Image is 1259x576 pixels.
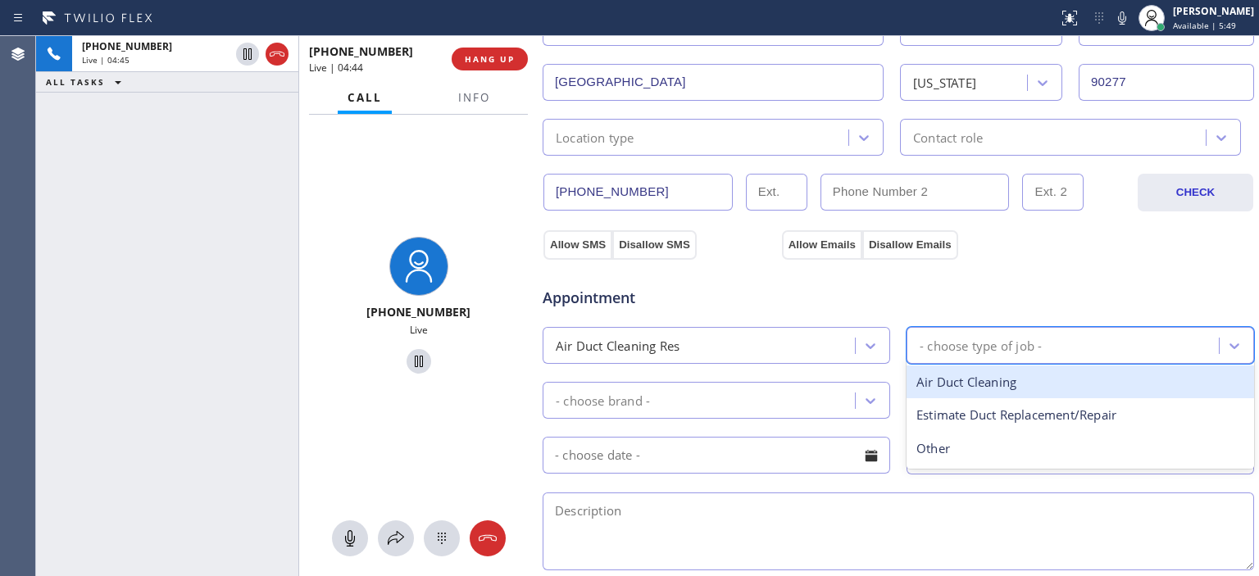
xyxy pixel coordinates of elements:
[448,82,500,114] button: Info
[378,520,414,556] button: Open directory
[543,230,612,260] button: Allow SMS
[46,76,105,88] span: ALL TASKS
[782,230,862,260] button: Allow Emails
[820,174,1010,211] input: Phone Number 2
[1173,20,1236,31] span: Available | 5:49
[1079,64,1254,101] input: ZIP
[410,323,428,337] span: Live
[348,90,382,105] span: Call
[236,43,259,66] button: Hold Customer
[458,90,490,105] span: Info
[913,128,983,147] div: Contact role
[424,520,460,556] button: Open dialpad
[746,174,807,211] input: Ext.
[36,72,138,92] button: ALL TASKS
[907,432,1254,465] div: Other
[543,437,890,474] input: - choose date -
[82,39,172,53] span: [PHONE_NUMBER]
[407,349,431,374] button: Hold Customer
[543,64,884,101] input: City
[556,336,679,355] div: Air Duct Cleaning Res
[543,287,778,309] span: Appointment
[366,304,470,320] span: [PHONE_NUMBER]
[907,398,1254,432] div: Estimate Duct Replacement/Repair
[920,336,1042,355] div: - choose type of job -
[913,73,976,92] div: [US_STATE]
[309,61,363,75] span: Live | 04:44
[452,48,528,70] button: HANG UP
[338,82,392,114] button: Call
[1173,4,1254,18] div: [PERSON_NAME]
[862,230,958,260] button: Disallow Emails
[1138,174,1253,211] button: CHECK
[1022,174,1084,211] input: Ext. 2
[332,520,368,556] button: Mute
[266,43,289,66] button: Hang up
[1111,7,1134,29] button: Mute
[543,174,733,211] input: Phone Number
[82,54,130,66] span: Live | 04:45
[612,230,697,260] button: Disallow SMS
[907,365,1254,399] div: Air Duct Cleaning
[556,128,634,147] div: Location type
[470,520,506,556] button: Hang up
[465,53,515,65] span: HANG UP
[556,391,650,410] div: - choose brand -
[309,43,413,59] span: [PHONE_NUMBER]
